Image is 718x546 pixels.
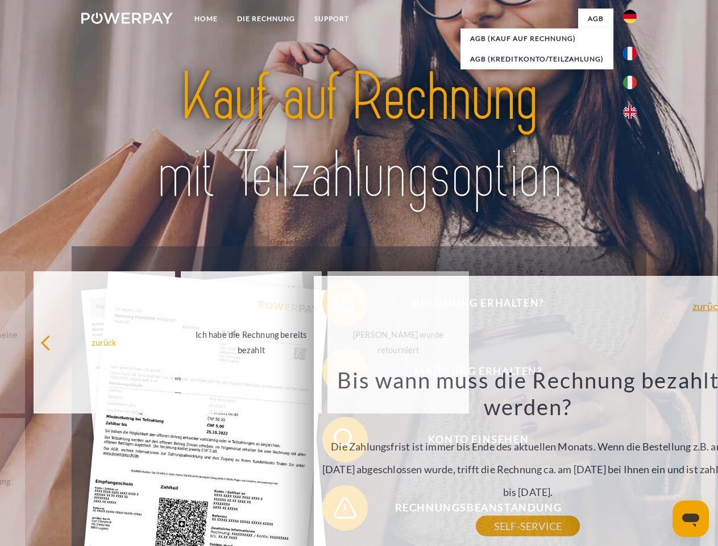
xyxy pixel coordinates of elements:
img: en [623,105,637,119]
a: agb [578,9,613,29]
a: DIE RECHNUNG [227,9,305,29]
img: it [623,76,637,89]
img: title-powerpay_de.svg [109,55,609,218]
a: SUPPORT [305,9,359,29]
img: logo-powerpay-white.svg [81,13,173,24]
div: Ich habe die Rechnung bereits bezahlt [188,327,316,358]
div: zurück [40,334,168,350]
a: AGB (Kreditkonto/Teilzahlung) [460,49,613,69]
img: fr [623,47,637,60]
a: AGB (Kauf auf Rechnung) [460,28,613,49]
iframe: Schaltfläche zum Öffnen des Messaging-Fensters [673,500,709,537]
a: SELF-SERVICE [476,516,580,536]
img: de [623,10,637,23]
a: Home [185,9,227,29]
